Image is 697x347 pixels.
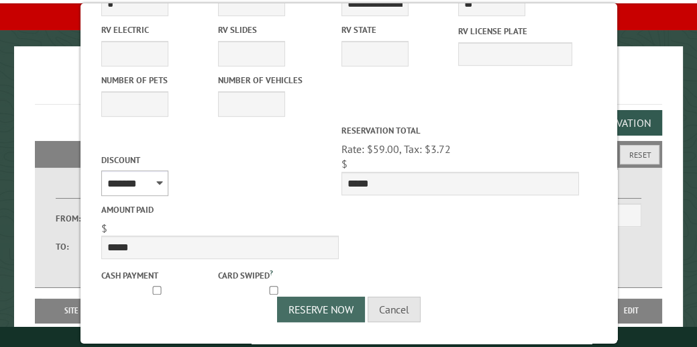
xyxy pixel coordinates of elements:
[101,221,107,235] span: $
[101,269,215,282] label: Cash payment
[101,203,339,216] label: Amount paid
[101,74,215,87] label: Number of Pets
[56,212,91,225] label: From:
[42,299,101,323] th: Site
[620,145,659,164] button: Reset
[56,240,91,253] label: To:
[600,299,662,323] th: Edit
[35,141,662,166] h2: Filters
[270,268,273,277] a: ?
[341,124,579,137] label: Reservation Total
[56,183,199,199] label: Dates
[101,23,215,36] label: RV Electric
[218,267,332,282] label: Card swiped
[458,25,572,38] label: RV License Plate
[101,154,339,166] label: Discount
[368,297,421,322] button: Cancel
[341,23,455,36] label: RV State
[277,297,365,322] button: Reserve Now
[218,23,332,36] label: RV Slides
[218,74,332,87] label: Number of Vehicles
[35,68,662,105] h1: Reservations
[341,142,451,156] span: Rate: $59.00, Tax: $3.72
[341,157,347,170] span: $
